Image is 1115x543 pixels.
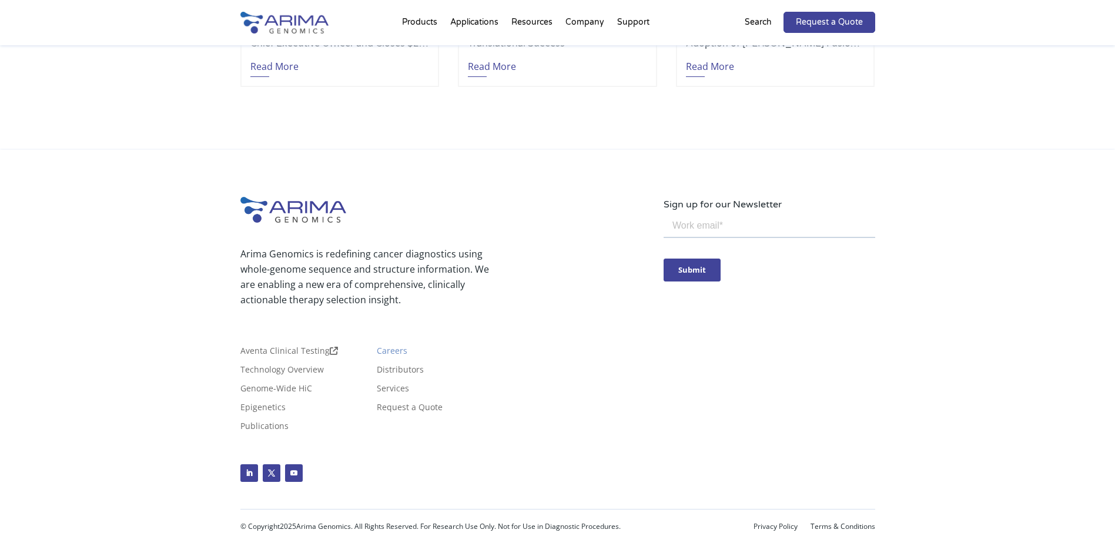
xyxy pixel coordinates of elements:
a: Careers [377,347,407,360]
a: Request a Quote [377,403,443,416]
a: Terms & Conditions [811,522,875,531]
a: Follow on Youtube [285,464,303,482]
a: Aventa Clinical Testing [240,347,338,360]
a: Publications [240,422,289,435]
a: Follow on LinkedIn [240,464,258,482]
span: 2025 [280,521,296,531]
a: Request a Quote [783,12,875,33]
a: Distributors [377,366,424,378]
img: Arima-Genomics-logo [240,12,329,33]
p: © Copyright Arima Genomics. All Rights Reserved. For Research Use Only. Not for Use in Diagnostic... [240,519,716,534]
a: Services [377,384,409,397]
a: Technology Overview [240,366,324,378]
p: Arima Genomics is redefining cancer diagnostics using whole-genome sequence and structure informa... [240,246,494,307]
a: Read More [686,50,734,77]
iframe: Chat Widget [1056,487,1115,543]
a: Privacy Policy [754,522,798,531]
a: Epigenetics [240,403,286,416]
a: Read More [250,50,299,77]
p: Sign up for our Newsletter [664,197,875,212]
iframe: Form 0 [664,212,875,289]
a: Read More [468,50,516,77]
img: Arima-Genomics-logo [240,197,346,223]
p: Search [745,15,772,30]
a: Genome-Wide HiC [240,384,312,397]
a: Follow on X [263,464,280,482]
